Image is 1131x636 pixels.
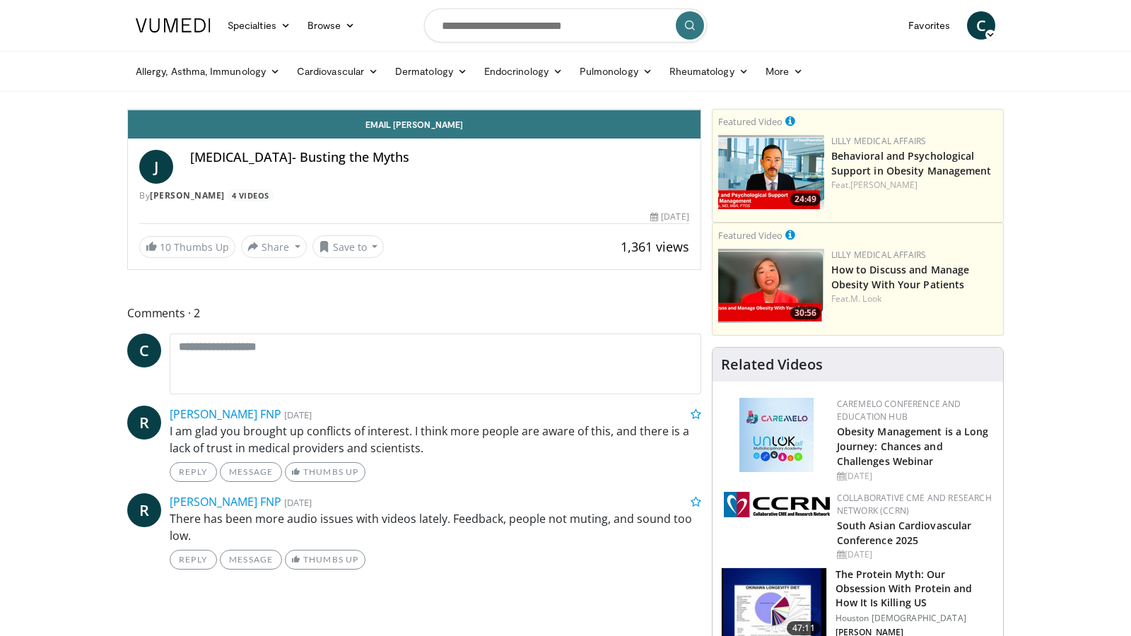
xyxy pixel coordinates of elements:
div: Feat. [831,179,997,192]
h4: Related Videos [721,356,823,373]
a: South Asian Cardiovascular Conference 2025 [837,519,972,547]
a: M. Look [850,293,881,305]
a: 4 Videos [227,189,274,201]
small: Featured Video [718,229,783,242]
a: 10 Thumbs Up [139,236,235,258]
div: Feat. [831,293,997,305]
small: [DATE] [284,408,312,421]
span: 24:49 [790,193,821,206]
small: [DATE] [284,496,312,509]
span: 47:11 [787,621,821,635]
span: 10 [160,240,171,254]
a: R [127,406,161,440]
a: 30:56 [718,249,824,323]
input: Search topics, interventions [424,8,707,42]
a: Favorites [900,11,959,40]
span: 30:56 [790,307,821,319]
div: [DATE] [837,470,992,483]
p: Houston [DEMOGRAPHIC_DATA] [836,613,995,624]
img: VuMedi Logo [136,18,211,33]
p: I am glad you brought up conflicts of interest. I think more people are aware of this, and there ... [170,423,701,457]
a: 24:49 [718,135,824,209]
img: ba3304f6-7838-4e41-9c0f-2e31ebde6754.png.150x105_q85_crop-smart_upscale.png [718,135,824,209]
a: Allergy, Asthma, Immunology [127,57,288,86]
a: More [757,57,811,86]
div: By [139,189,689,202]
a: Endocrinology [476,57,571,86]
a: How to Discuss and Manage Obesity With Your Patients [831,263,970,291]
a: [PERSON_NAME] [850,179,918,191]
a: [PERSON_NAME] FNP [170,494,281,510]
div: [DATE] [650,211,688,223]
a: [PERSON_NAME] FNP [170,406,281,422]
a: Collaborative CME and Research Network (CCRN) [837,492,992,517]
div: [DATE] [837,548,992,561]
img: 45df64a9-a6de-482c-8a90-ada250f7980c.png.150x105_q85_autocrop_double_scale_upscale_version-0.2.jpg [739,398,814,472]
a: Dermatology [387,57,476,86]
p: There has been more audio issues with videos lately. Feedback, people not muting, and sound too low. [170,510,701,544]
a: [PERSON_NAME] [150,189,225,201]
a: C [967,11,995,40]
a: Message [220,462,282,482]
a: R [127,493,161,527]
a: CaReMeLO Conference and Education Hub [837,398,961,423]
button: Share [241,235,307,258]
a: Specialties [219,11,299,40]
h4: [MEDICAL_DATA]- Busting the Myths [190,150,689,165]
a: Reply [170,462,217,482]
a: Lilly Medical Affairs [831,249,927,261]
img: a04ee3ba-8487-4636-b0fb-5e8d268f3737.png.150x105_q85_autocrop_double_scale_upscale_version-0.2.png [724,492,830,517]
a: Behavioral and Psychological Support in Obesity Management [831,149,992,177]
a: Thumbs Up [285,462,365,482]
a: Browse [299,11,364,40]
a: Rheumatology [661,57,757,86]
button: Save to [312,235,385,258]
a: Pulmonology [571,57,661,86]
a: Obesity Management is a Long Journey: Chances and Challenges Webinar [837,425,989,468]
a: C [127,334,161,367]
a: Message [220,550,282,570]
a: Cardiovascular [288,57,387,86]
a: Email [PERSON_NAME] [128,110,701,139]
span: 1,361 views [621,238,689,255]
span: Comments 2 [127,304,701,322]
small: Featured Video [718,115,783,128]
a: Reply [170,550,217,570]
img: c98a6a29-1ea0-4bd5-8cf5-4d1e188984a7.png.150x105_q85_crop-smart_upscale.png [718,249,824,323]
a: Lilly Medical Affairs [831,135,927,147]
a: Thumbs Up [285,550,365,570]
h3: The Protein Myth: Our Obsession With Protein and How It Is Killing US [836,567,995,610]
a: J [139,150,173,184]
